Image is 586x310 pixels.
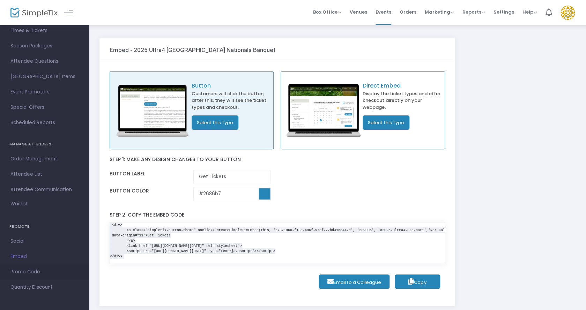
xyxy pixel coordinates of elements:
span: Attendee Questions [10,57,79,66]
span: Embed [10,252,79,261]
span: Season Packages [10,41,79,51]
h4: MANAGE ATTENDEES [9,137,80,151]
h4: PROMOTE [9,220,80,234]
span: Quantity Discount [10,283,79,292]
span: Help [522,9,537,15]
span: Order Management [10,154,79,164]
span: Copy [408,279,426,286]
span: Settings [494,3,514,21]
input: Enter Button Label [193,170,270,184]
span: Venues [350,3,367,21]
img: embed_button.png [113,82,192,139]
span: Event Promoters [10,88,79,97]
span: Marketing [425,9,454,15]
span: Attendee Communication [10,185,79,194]
span: Box Office [313,9,341,15]
span: Times & Tickets [10,26,79,35]
span: Attendee List [10,170,79,179]
img: direct_embed.png [284,82,363,139]
button: Copy [395,274,440,289]
span: Email to a Colleague [324,275,384,289]
span: Reports [462,9,485,15]
p: Customers will click the button, after this, they will see the ticket types and checkout. [192,90,270,111]
button: Select This Type [363,115,409,130]
label: Step 2: Copy the embed code [110,208,184,222]
p: Display the ticket types and offer checkout directly on your webpage. [363,90,441,111]
h3: Embed - 2025 Ultra4 [GEOGRAPHIC_DATA] Nationals Banquet [110,46,275,53]
label: Step 1: Make any design changes to your button [110,153,241,167]
span: Promo Code [10,267,79,277]
span: Events [376,3,391,21]
p: Direct Embed [363,82,441,90]
label: Button color [110,184,149,198]
button: Select This Type [192,115,238,130]
span: Orders [400,3,416,21]
p: Button [192,82,270,90]
span: Waitlist [10,201,28,207]
label: Button label [110,167,145,181]
a: Email to a Colleague [319,274,390,289]
span: Special Offers [10,103,79,112]
span: [GEOGRAPHIC_DATA] Items [10,72,79,81]
span: Social [10,237,79,246]
span: Scheduled Reports [10,118,79,127]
